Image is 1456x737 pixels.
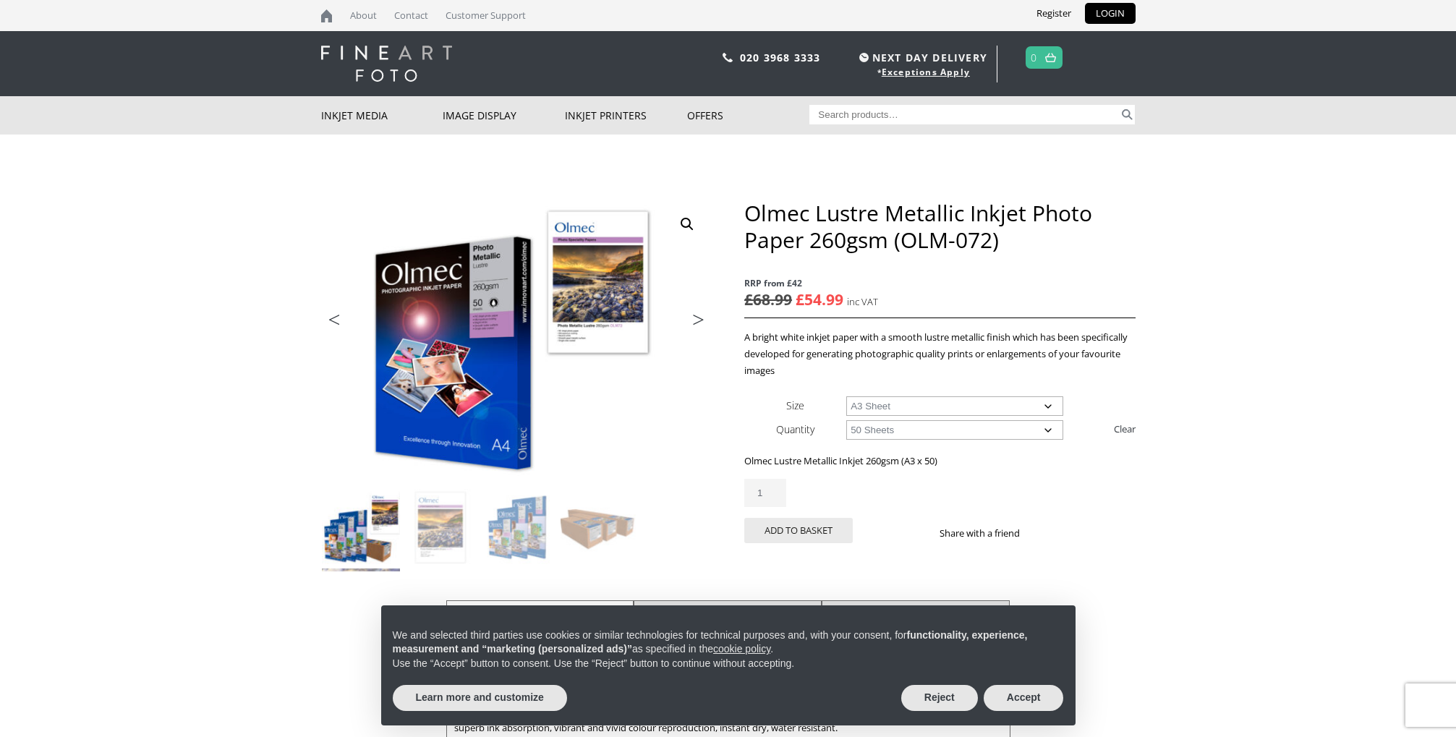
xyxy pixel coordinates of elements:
p: Share with a friend [940,525,1037,542]
div: Notice [370,594,1087,737]
span: RRP from £42 [744,275,1135,291]
img: twitter sharing button [1055,527,1066,539]
a: View full-screen image gallery [674,211,700,237]
span: NEXT DAY DELIVERY [856,49,987,66]
label: Quantity [776,422,814,436]
a: Clear options [1114,417,1136,440]
label: Size [786,399,804,412]
img: phone.svg [723,53,733,62]
button: Accept [984,685,1064,711]
img: email sharing button [1072,527,1084,539]
img: Olmec Lustre Metallic Inkjet Photo Paper 260gsm (OLM-072) - Image 4 [561,489,639,567]
button: Reject [901,685,978,711]
p: A bright white inkjet paper with a smooth lustre metallic finish which has been specifically deve... [744,329,1135,379]
button: Add to basket [744,518,853,543]
a: Exceptions Apply [882,66,970,78]
img: Olmec Lustre Metallic Inkjet Photo Paper 260gsm (OLM-072) - Image 5 [322,568,400,647]
p: Use the “Accept” button to consent. Use the “Reject” button to continue without accepting. [393,657,1064,671]
strong: functionality, experience, measurement and “marketing (personalized ads)” [393,629,1028,655]
a: LOGIN [1085,3,1136,24]
a: Offers [687,96,809,135]
a: Image Display [443,96,565,135]
img: Olmec Lustre Metallic Inkjet Photo Paper 260gsm (OLM-072) - Image 2 [401,489,480,567]
p: Olmec Lustre Metallic Inkjet 260gsm (A3 x 50) [744,453,1135,469]
bdi: 54.99 [796,289,843,310]
span: £ [744,289,753,310]
img: logo-white.svg [321,46,452,82]
button: Search [1119,105,1136,124]
a: cookie policy [713,643,770,655]
img: Olmec-Photo-Metallic-Lustre-260gsm_OLM-72_Sheet-Format-Inkjet-Photo-Paper [321,200,712,488]
input: Product quantity [744,479,786,507]
img: time.svg [859,53,869,62]
img: facebook sharing button [1037,527,1049,539]
a: Register [1026,3,1082,24]
input: Search products… [809,105,1119,124]
img: Olmec Lustre Metallic Inkjet Photo Paper 260gsm (OLM-072) [322,489,400,567]
a: Inkjet Printers [565,96,687,135]
span: £ [796,289,804,310]
a: 020 3968 3333 [740,51,821,64]
p: We and selected third parties use cookies or similar technologies for technical purposes and, wit... [393,629,1064,657]
bdi: 68.99 [744,289,792,310]
img: basket.svg [1045,53,1056,62]
h1: Olmec Lustre Metallic Inkjet Photo Paper 260gsm (OLM-072) [744,200,1135,253]
img: Olmec Lustre Metallic Inkjet Photo Paper 260gsm (OLM-072) - Image 3 [481,489,559,567]
a: 0 [1031,47,1037,68]
button: Learn more and customize [393,685,567,711]
a: Inkjet Media [321,96,443,135]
